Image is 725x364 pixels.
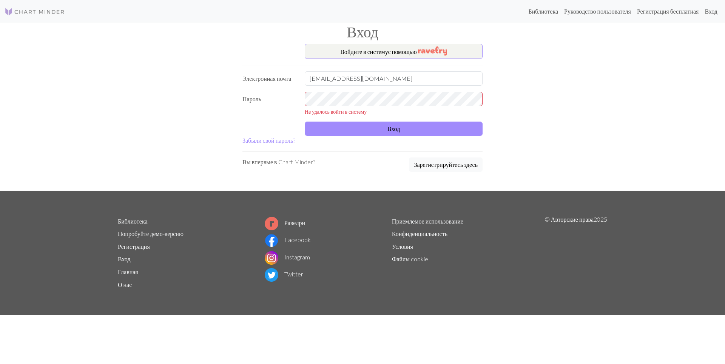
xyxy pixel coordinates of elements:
ya-tr-span: с помощью [388,48,417,55]
button: Зарегистрируйтесь здесь [409,157,483,172]
a: Facebook [265,236,311,243]
img: Логотип Twitter [265,268,278,282]
ya-tr-span: Instagram [284,253,310,261]
ya-tr-span: Вход [705,8,717,15]
a: Равелри [265,219,305,226]
a: О нас [118,281,132,288]
ya-tr-span: © Авторские права [545,216,594,223]
ya-tr-span: Электронная почта [242,75,291,82]
ya-tr-span: Вход [347,23,378,41]
a: Забыли свой пароль? [242,137,295,144]
img: Логотип Instagram [265,251,278,265]
a: Регистрация бесплатная [634,4,702,19]
ya-tr-span: Пароль [242,95,261,102]
ya-tr-span: Twitter [284,270,303,278]
ya-tr-span: Не удалось войти в систему [305,108,367,115]
img: Логотип [5,7,65,16]
a: Приемлемое использование [392,217,463,225]
a: Главная [118,268,138,275]
button: Войдите в системус помощью [305,44,483,59]
ya-tr-span: Вы впервые в Chart Minder? [242,158,315,165]
a: Twitter [265,270,303,278]
ya-tr-span: Войдите в систему [340,48,388,55]
a: Библиотека [525,4,561,19]
ya-tr-span: 2025 [594,216,607,223]
img: Равелри [418,46,447,56]
ya-tr-span: Библиотека [528,8,558,15]
img: Логотип Facebook [265,234,278,247]
ya-tr-span: Facebook [284,236,311,243]
a: Регистрация [118,243,150,250]
a: Библиотека [118,217,148,225]
img: Логотип Ravelry [265,217,278,230]
a: Руководство пользователя [561,4,634,19]
ya-tr-span: Зарегистрируйтесь здесь [414,161,478,168]
a: Конфиденциальность [392,230,447,237]
a: Instagram [265,253,310,261]
a: Условия [392,243,413,250]
a: Вход [702,4,720,19]
a: Файлы cookie [392,255,428,262]
button: Вход [305,122,483,136]
a: Вход [118,255,131,262]
a: Попробуйте демо-версию [118,230,184,237]
ya-tr-span: Руководство пользователя [564,8,631,15]
ya-tr-span: Регистрация бесплатная [637,8,699,15]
